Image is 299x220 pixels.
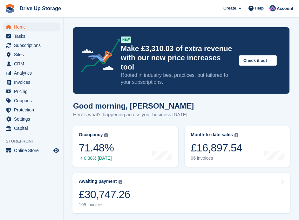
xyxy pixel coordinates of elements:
[277,5,293,12] span: Account
[14,69,52,77] span: Analytics
[191,156,242,161] div: 96 invoices
[3,59,60,68] a: menu
[3,105,60,114] a: menu
[3,23,60,31] a: menu
[3,32,60,41] a: menu
[72,126,178,167] a: Occupancy 71.48% 0.38% [DATE]
[14,78,52,87] span: Invoices
[79,141,114,154] div: 71.48%
[223,5,236,11] span: Create
[121,44,234,72] p: Make £3,310.03 of extra revenue with our new price increases tool
[3,78,60,87] a: menu
[73,111,194,118] p: Here's what's happening across your business [DATE]
[14,124,52,133] span: Capital
[79,202,130,208] div: 195 invoices
[269,5,276,11] img: Andy
[14,41,52,50] span: Subscriptions
[14,105,52,114] span: Protection
[191,132,233,137] div: Month-to-date sales
[14,96,52,105] span: Coupons
[3,115,60,123] a: menu
[119,180,122,184] img: icon-info-grey-7440780725fd019a000dd9b08b2336e03edf1995a4989e88bcd33f0948082b44.svg
[3,69,60,77] a: menu
[79,132,103,137] div: Occupancy
[104,133,108,137] img: icon-info-grey-7440780725fd019a000dd9b08b2336e03edf1995a4989e88bcd33f0948082b44.svg
[6,138,63,144] span: Storefront
[121,72,234,86] p: Rooted in industry best practices, but tailored to your subscriptions.
[14,32,52,41] span: Tasks
[72,173,290,213] a: Awaiting payment £30,747.26 195 invoices
[191,141,242,154] div: £16,897.54
[76,38,120,75] img: price-adjustments-announcement-icon-8257ccfd72463d97f412b2fc003d46551f7dbcb40ab6d574587a9cd5c0d94...
[255,5,264,11] span: Help
[3,50,60,59] a: menu
[73,102,194,110] h1: Good morning, [PERSON_NAME]
[234,133,238,137] img: icon-info-grey-7440780725fd019a000dd9b08b2336e03edf1995a4989e88bcd33f0948082b44.svg
[5,4,15,13] img: stora-icon-8386f47178a22dfd0bd8f6a31ec36ba5ce8667c1dd55bd0f319d3a0aa187defe.svg
[14,59,52,68] span: CRM
[14,87,52,96] span: Pricing
[3,41,60,50] a: menu
[121,37,131,43] div: NEW
[14,115,52,123] span: Settings
[52,147,60,154] a: Preview store
[185,126,290,167] a: Month-to-date sales £16,897.54 96 invoices
[14,146,52,155] span: Online Store
[3,96,60,105] a: menu
[239,55,277,66] button: Check it out →
[79,188,130,201] div: £30,747.26
[14,23,52,31] span: Home
[79,156,114,161] div: 0.38% [DATE]
[17,3,64,14] a: Drive Up Storage
[14,50,52,59] span: Sites
[3,87,60,96] a: menu
[79,179,117,184] div: Awaiting payment
[3,146,60,155] a: menu
[3,124,60,133] a: menu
